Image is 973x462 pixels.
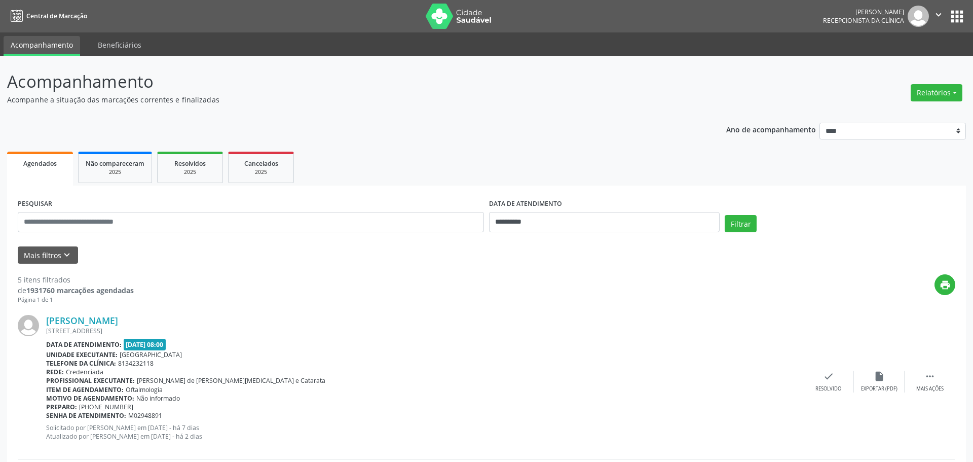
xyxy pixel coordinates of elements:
[86,168,144,176] div: 2025
[46,340,122,349] b: Data de atendimento:
[18,246,78,264] button: Mais filtroskeyboard_arrow_down
[725,215,757,232] button: Filtrar
[874,371,885,382] i: insert_drive_file
[46,385,124,394] b: Item de agendamento:
[120,350,182,359] span: [GEOGRAPHIC_DATA]
[929,6,948,27] button: 
[244,159,278,168] span: Cancelados
[18,315,39,336] img: img
[79,403,133,411] span: [PHONE_NUMBER]
[46,327,803,335] div: [STREET_ADDRESS]
[908,6,929,27] img: img
[934,274,955,295] button: print
[18,285,134,296] div: de
[126,385,163,394] span: Oftalmologia
[46,423,803,441] p: Solicitado por [PERSON_NAME] em [DATE] - há 7 dias Atualizado por [PERSON_NAME] em [DATE] - há 2 ...
[924,371,935,382] i: 
[46,350,118,359] b: Unidade executante:
[66,368,103,376] span: Credenciada
[174,159,206,168] span: Resolvidos
[91,36,148,54] a: Beneficiários
[911,84,962,101] button: Relatórios
[46,411,126,420] b: Senha de atendimento:
[18,196,52,212] label: PESQUISAR
[46,376,135,385] b: Profissional executante:
[916,385,944,393] div: Mais ações
[86,159,144,168] span: Não compareceram
[823,16,904,25] span: Recepcionista da clínica
[933,9,944,20] i: 
[940,279,951,291] i: print
[46,359,116,368] b: Telefone da clínica:
[46,403,77,411] b: Preparo:
[124,339,166,350] span: [DATE] 08:00
[948,8,966,25] button: apps
[4,36,80,56] a: Acompanhamento
[46,315,118,326] a: [PERSON_NAME]
[489,196,562,212] label: DATA DE ATENDIMENTO
[861,385,897,393] div: Exportar (PDF)
[128,411,162,420] span: M02948891
[7,69,678,94] p: Acompanhamento
[165,168,215,176] div: 2025
[46,368,64,376] b: Rede:
[823,8,904,16] div: [PERSON_NAME]
[7,8,87,24] a: Central de Marcação
[118,359,154,368] span: 8134232118
[18,296,134,304] div: Página 1 de 1
[136,394,180,403] span: Não informado
[26,12,87,20] span: Central de Marcação
[815,385,841,393] div: Resolvido
[26,286,134,295] strong: 1931760 marcações agendadas
[726,123,816,135] p: Ano de acompanhamento
[236,168,286,176] div: 2025
[23,159,57,168] span: Agendados
[46,394,134,403] b: Motivo de agendamento:
[61,250,72,261] i: keyboard_arrow_down
[7,94,678,105] p: Acompanhe a situação das marcações correntes e finalizadas
[823,371,834,382] i: check
[137,376,325,385] span: [PERSON_NAME] de [PERSON_NAME][MEDICAL_DATA] e Catarata
[18,274,134,285] div: 5 itens filtrados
